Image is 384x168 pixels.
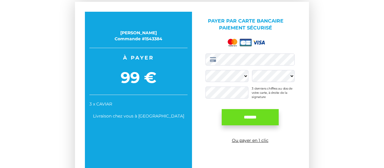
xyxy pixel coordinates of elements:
div: Commande #1543384 [89,36,187,42]
div: 3 derniers chiffres au dos de votre carte, à droite de la signature [252,87,295,99]
img: cb.png [240,39,252,46]
span: À payer [89,54,187,61]
span: Paiement sécurisé [219,25,272,31]
img: mastercard.png [226,38,238,47]
a: Ou payer en 1 clic [232,138,268,143]
span: 99 € [89,67,187,89]
p: Payer par Carte bancaire [196,18,295,32]
div: 3 x CAVIAR [89,101,187,107]
div: [PERSON_NAME] [89,30,187,36]
div: Livraison chez vous à [GEOGRAPHIC_DATA] [89,113,187,119]
img: visa.png [253,41,265,44]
